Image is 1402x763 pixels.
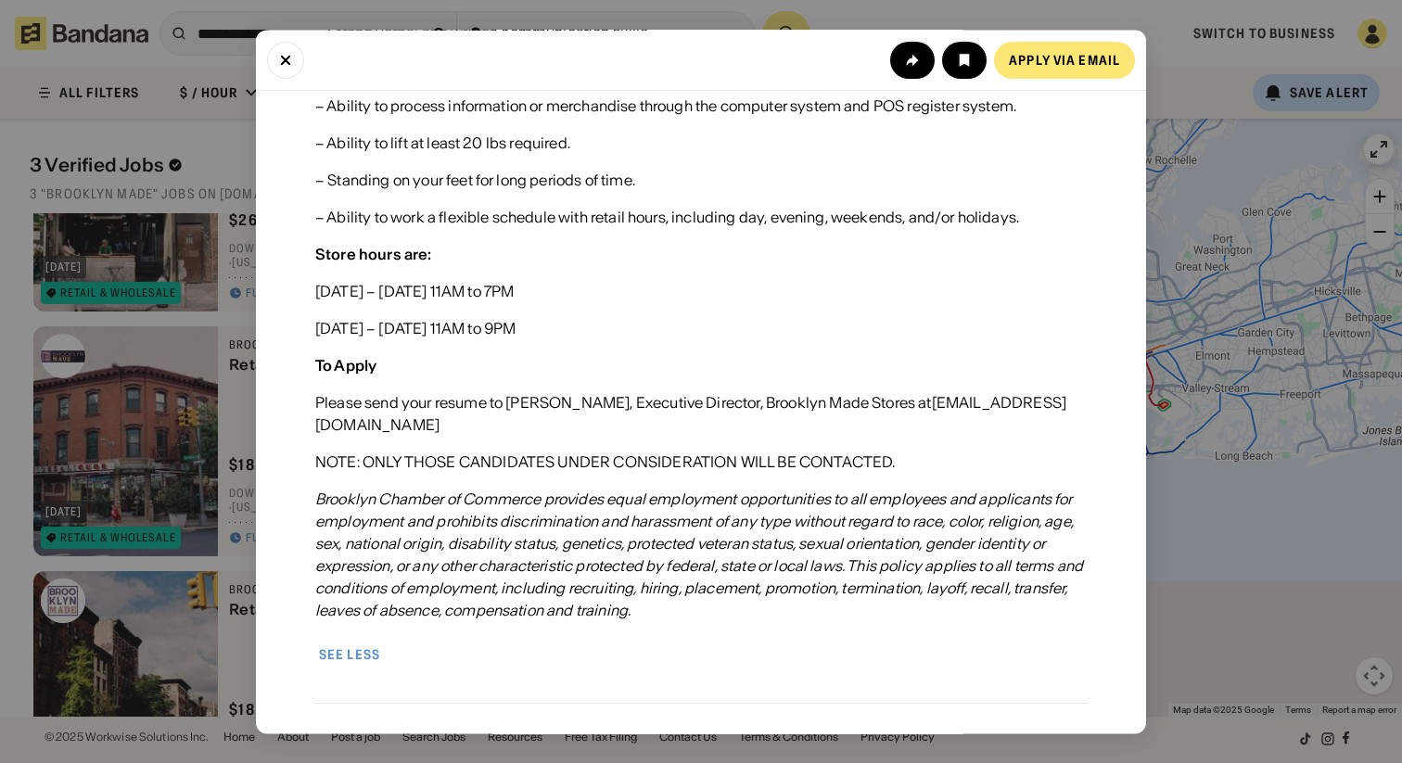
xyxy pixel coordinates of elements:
em: Brooklyn Chamber of Commerce provides equal employment opportunities to all employees and applica... [315,490,1083,620]
div: [DATE] – [DATE] 11AM to 7PM [315,281,514,303]
div: – Ability to work a flexible schedule with retail hours, including day, evening, weekends, and/or... [315,207,1019,229]
div: To Apply [315,357,376,375]
div: [DATE] – [DATE] 11AM to 9PM [315,318,516,340]
div: Please send your resume to [PERSON_NAME], Executive Director, Brooklyn Made Stores at [315,392,1087,437]
div: – Ability to lift at least 20 lbs required. [315,133,570,155]
div: NOTE: ONLY THOSE CANDIDATES UNDER CONSIDERATION WILL BE CONTACTED. [315,451,896,474]
a: [EMAIL_ADDRESS][DOMAIN_NAME] [315,394,1066,435]
button: Close [267,41,304,78]
div: Store hours are: [315,246,432,264]
div: Apply via email [1009,53,1120,66]
div: – Standing on your feet for long periods of time. [315,170,635,192]
div: – Ability to process information or merchandise through the computer system and POS register system. [315,95,1016,118]
div: See less [319,649,380,662]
